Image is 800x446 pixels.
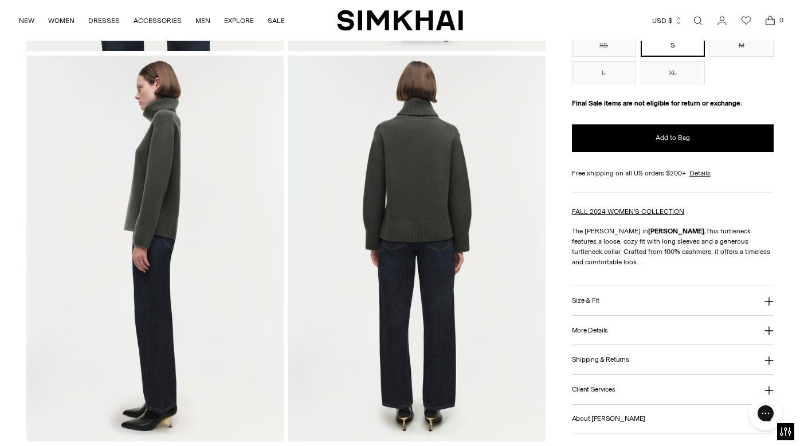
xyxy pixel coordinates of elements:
a: Open search modal [687,9,709,32]
a: Go to the account page [711,9,734,32]
button: About [PERSON_NAME] [572,405,774,434]
img: Katy Cashmere Sweater [26,56,284,441]
a: EXPLORE [224,8,254,33]
button: L [572,61,636,84]
a: Details [689,168,711,178]
a: FALL 2024 WOMEN'S COLLECTION [572,208,684,216]
a: NEW [19,8,34,33]
button: XS [572,34,636,57]
h3: Shipping & Returns [572,356,629,363]
a: SALE [268,8,285,33]
span: Add to Bag [656,133,690,143]
a: ACCESSORIES [134,8,182,33]
div: Free shipping on all US orders $200+ [572,168,774,178]
button: Shipping & Returns [572,345,774,374]
iframe: Gorgias live chat messenger [743,392,789,435]
a: MEN [195,8,210,33]
button: Size & Fit [572,286,774,315]
img: Katy Cashmere Sweater [288,56,546,441]
a: SIMKHAI [337,9,463,32]
strong: Final Sale items are not eligible for return or exchange. [572,99,742,107]
a: Wishlist [735,9,758,32]
h3: Client Services [572,386,615,393]
button: USD $ [652,8,683,33]
button: XL [641,61,705,84]
a: DRESSES [88,8,120,33]
h3: Size & Fit [572,297,599,304]
button: S [641,34,705,57]
button: M [709,34,774,57]
span: 0 [776,15,786,25]
iframe: Sign Up via Text for Offers [9,402,115,437]
a: Open cart modal [759,9,782,32]
button: Client Services [572,375,774,404]
button: More Details [572,316,774,345]
h3: More Details [572,326,608,334]
p: The [PERSON_NAME] in This turtleneck features a loose, cozy fit with long sleeves and a generous ... [572,226,774,267]
strong: [PERSON_NAME]. [648,227,706,235]
button: Add to Bag [572,124,774,152]
a: WOMEN [48,8,74,33]
h3: About [PERSON_NAME] [572,415,645,422]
